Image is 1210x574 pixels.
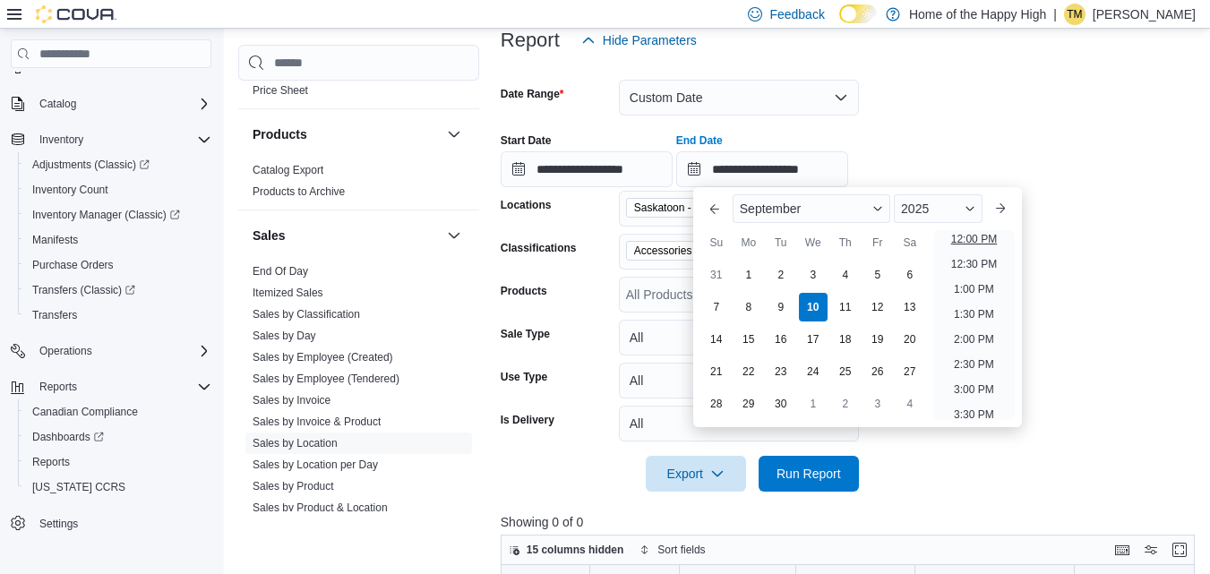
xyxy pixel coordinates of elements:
[32,233,78,247] span: Manifests
[839,23,840,24] span: Dark Mode
[702,228,731,257] div: Su
[863,293,892,321] div: day-12
[947,354,1001,375] li: 2:30 PM
[626,241,715,261] span: Accessories
[32,283,135,297] span: Transfers (Classic)
[947,329,1001,350] li: 2:00 PM
[18,177,219,202] button: Inventory Count
[253,458,378,472] span: Sales by Location per Day
[767,228,795,257] div: Tu
[619,363,859,398] button: All
[501,284,547,298] label: Products
[253,125,307,143] h3: Products
[253,350,393,364] span: Sales by Employee (Created)
[253,480,334,493] a: Sales by Product
[25,401,145,423] a: Canadian Compliance
[32,93,211,115] span: Catalog
[1093,4,1196,25] p: [PERSON_NAME]
[18,303,219,328] button: Transfers
[501,370,547,384] label: Use Type
[947,304,1001,325] li: 1:30 PM
[734,228,763,257] div: Mo
[986,194,1015,223] button: Next month
[901,201,929,216] span: 2025
[253,287,323,299] a: Itemized Sales
[603,31,697,49] span: Hide Parameters
[18,253,219,278] button: Purchase Orders
[501,151,673,187] input: Press the down key to open a popover containing a calendar.
[25,476,211,498] span: Washington CCRS
[18,399,219,424] button: Canadian Compliance
[767,293,795,321] div: day-9
[1053,4,1057,25] p: |
[25,426,111,448] a: Dashboards
[769,5,824,23] span: Feedback
[619,320,859,356] button: All
[253,227,440,244] button: Sales
[767,390,795,418] div: day-30
[25,229,211,251] span: Manifests
[1064,4,1086,25] div: Tristen Mueller
[443,124,465,145] button: Products
[253,437,338,450] a: Sales by Location
[32,430,104,444] span: Dashboards
[863,390,892,418] div: day-3
[1067,4,1082,25] span: TM
[25,304,84,326] a: Transfers
[4,338,219,364] button: Operations
[32,480,125,494] span: [US_STATE] CCRS
[253,415,381,429] span: Sales by Invoice & Product
[18,278,219,303] a: Transfers (Classic)
[32,208,180,222] span: Inventory Manager (Classic)
[253,185,345,198] a: Products to Archive
[32,376,211,398] span: Reports
[32,512,211,535] span: Settings
[253,84,308,97] a: Price Sheet
[4,91,219,116] button: Catalog
[502,539,631,561] button: 15 columns hidden
[32,513,85,535] a: Settings
[831,325,860,354] div: day-18
[527,543,624,557] span: 15 columns hidden
[39,344,92,358] span: Operations
[933,230,1015,420] ul: Time
[32,129,90,150] button: Inventory
[253,351,393,364] a: Sales by Employee (Created)
[501,327,550,341] label: Sale Type
[501,87,564,101] label: Date Range
[25,154,157,176] a: Adjustments (Classic)
[863,357,892,386] div: day-26
[25,304,211,326] span: Transfers
[501,241,577,255] label: Classifications
[39,133,83,147] span: Inventory
[574,22,704,58] button: Hide Parameters
[863,261,892,289] div: day-5
[909,4,1046,25] p: Home of the Happy High
[238,261,479,569] div: Sales
[25,179,211,201] span: Inventory Count
[657,543,705,557] span: Sort fields
[632,539,712,561] button: Sort fields
[25,401,211,423] span: Canadian Compliance
[18,202,219,227] a: Inventory Manager (Classic)
[799,325,828,354] div: day-17
[238,159,479,210] div: Products
[25,279,142,301] a: Transfers (Classic)
[253,227,286,244] h3: Sales
[863,325,892,354] div: day-19
[25,279,211,301] span: Transfers (Classic)
[501,133,552,148] label: Start Date
[656,456,735,492] span: Export
[39,517,78,531] span: Settings
[253,394,330,407] a: Sales by Invoice
[896,228,924,257] div: Sa
[253,373,399,385] a: Sales by Employee (Tendered)
[32,258,114,272] span: Purchase Orders
[734,325,763,354] div: day-15
[944,253,1004,275] li: 12:30 PM
[634,242,692,260] span: Accessories
[799,357,828,386] div: day-24
[702,390,731,418] div: day-28
[4,510,219,536] button: Settings
[676,151,848,187] input: Press the down key to enter a popover containing a calendar. Press the escape key to close the po...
